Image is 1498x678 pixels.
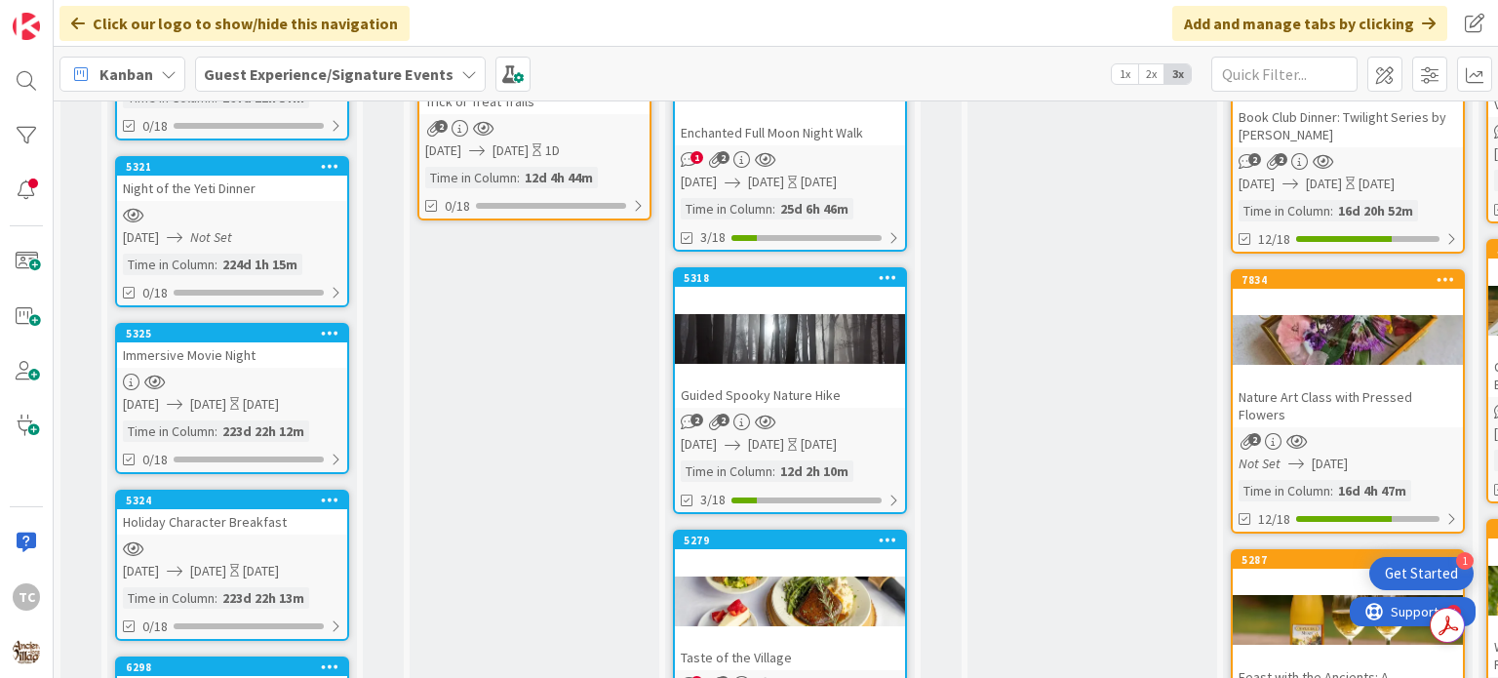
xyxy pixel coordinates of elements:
[217,254,302,275] div: 224d 1h 15m
[117,158,347,201] div: 5321Night of the Yeti Dinner
[1239,174,1275,194] span: [DATE]
[1233,104,1463,147] div: Book Club Dinner: Twilight Series by [PERSON_NAME]
[775,198,853,219] div: 25d 6h 46m
[1172,6,1447,41] div: Add and manage tabs by clicking
[673,5,907,252] a: Enchanted Full Moon Night Walk[DATE][DATE][DATE]Time in Column:25d 6h 46m3/18
[517,167,520,188] span: :
[1239,455,1281,472] i: Not Set
[675,269,905,408] div: 5318Guided Spooky Nature Hike
[1312,454,1348,474] span: [DATE]
[1333,200,1418,221] div: 16d 20h 52m
[123,254,215,275] div: Time in Column
[681,460,772,482] div: Time in Column
[1233,384,1463,427] div: Nature Art Class with Pressed Flowers
[117,325,347,368] div: 5325Immersive Movie Night
[126,494,347,507] div: 5324
[117,492,347,535] div: 5324Holiday Character Breakfast
[419,89,650,114] div: Trick or Treat Trails
[117,658,347,676] div: 6298
[675,532,905,670] div: 5279Taste of the Village
[675,269,905,287] div: 5318
[545,140,560,161] div: 1D
[117,509,347,535] div: Holiday Character Breakfast
[190,228,232,246] i: Not Set
[215,420,217,442] span: :
[681,198,772,219] div: Time in Column
[217,420,309,442] div: 223d 22h 12m
[748,172,784,192] span: [DATE]
[204,64,453,84] b: Guest Experience/Signature Events
[13,13,40,40] img: Visit kanbanzone.com
[772,198,775,219] span: :
[1369,557,1474,590] div: Open Get Started checklist, remaining modules: 1
[520,167,598,188] div: 12d 4h 44m
[126,660,347,674] div: 6298
[123,420,215,442] div: Time in Column
[123,587,215,609] div: Time in Column
[13,638,40,665] img: avatar
[801,172,837,192] div: [DATE]
[126,327,347,340] div: 5325
[1306,174,1342,194] span: [DATE]
[243,561,279,581] div: [DATE]
[1233,551,1463,569] div: 5287
[123,227,159,248] span: [DATE]
[748,434,784,455] span: [DATE]
[142,116,168,137] span: 0/18
[1211,57,1358,92] input: Quick Filter...
[772,460,775,482] span: :
[101,8,106,23] div: 4
[684,271,905,285] div: 5318
[190,394,226,415] span: [DATE]
[425,140,461,161] span: [DATE]
[425,167,517,188] div: Time in Column
[673,267,907,514] a: 5318Guided Spooky Nature Hike[DATE][DATE][DATE]Time in Column:12d 2h 10m3/18
[1233,271,1463,427] div: 7834Nature Art Class with Pressed Flowers
[684,534,905,547] div: 5279
[1164,64,1191,84] span: 3x
[117,158,347,176] div: 5321
[1456,552,1474,570] div: 1
[1138,64,1164,84] span: 2x
[1239,480,1330,501] div: Time in Column
[690,414,703,426] span: 2
[142,283,168,303] span: 0/18
[1333,480,1411,501] div: 16d 4h 47m
[41,3,89,26] span: Support
[115,323,349,474] a: 5325Immersive Movie Night[DATE][DATE][DATE]Time in Column:223d 22h 12m0/18
[801,434,837,455] div: [DATE]
[681,172,717,192] span: [DATE]
[435,120,448,133] span: 2
[445,196,470,217] span: 0/18
[117,492,347,509] div: 5324
[681,434,717,455] span: [DATE]
[1242,553,1463,567] div: 5287
[1248,433,1261,446] span: 2
[1275,153,1287,166] span: 2
[142,450,168,470] span: 0/18
[1330,480,1333,501] span: :
[243,394,279,415] div: [DATE]
[217,587,309,609] div: 223d 22h 13m
[1258,509,1290,530] span: 12/18
[99,62,153,86] span: Kanban
[1233,271,1463,289] div: 7834
[675,382,905,408] div: Guided Spooky Nature Hike
[675,645,905,670] div: Taste of the Village
[142,617,168,637] span: 0/18
[1248,153,1261,166] span: 2
[59,6,410,41] div: Click our logo to show/hide this navigation
[700,227,726,248] span: 3/18
[717,151,729,164] span: 2
[123,561,159,581] span: [DATE]
[1385,564,1458,583] div: Get Started
[126,160,347,174] div: 5321
[117,176,347,201] div: Night of the Yeti Dinner
[1359,174,1395,194] div: [DATE]
[1239,200,1330,221] div: Time in Column
[690,151,703,164] span: 1
[123,394,159,415] span: [DATE]
[190,561,226,581] span: [DATE]
[775,460,853,482] div: 12d 2h 10m
[117,342,347,368] div: Immersive Movie Night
